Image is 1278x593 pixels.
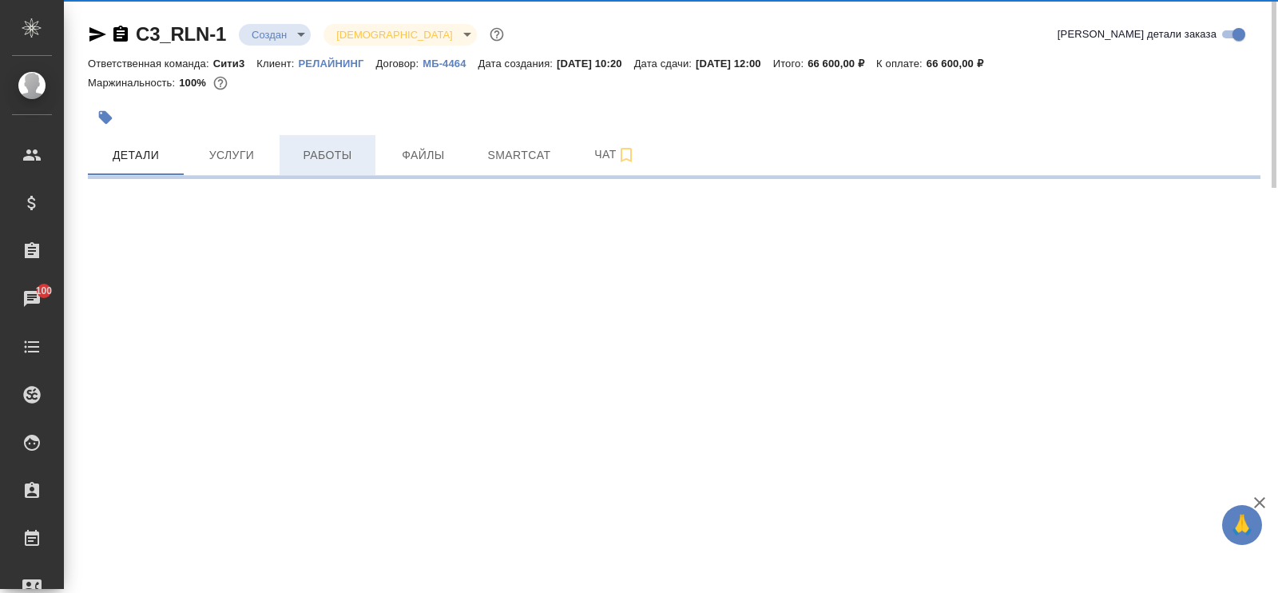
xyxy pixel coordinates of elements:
[210,73,231,94] button: 0.00 RUB;
[331,28,457,42] button: [DEMOGRAPHIC_DATA]
[696,58,773,70] p: [DATE] 12:00
[486,24,507,45] button: Доп статусы указывают на важность/срочность заказа
[557,58,634,70] p: [DATE] 10:20
[247,28,292,42] button: Создан
[876,58,927,70] p: К оплате:
[179,77,210,89] p: 100%
[88,25,107,44] button: Скопировать ссылку для ЯМессенджера
[4,279,60,319] a: 100
[26,283,62,299] span: 100
[299,58,376,70] p: РЕЛАЙНИНГ
[289,145,366,165] span: Работы
[481,145,558,165] span: Smartcat
[478,58,557,70] p: Дата создания:
[136,23,226,45] a: C3_RLN-1
[385,145,462,165] span: Файлы
[1058,26,1216,42] span: [PERSON_NAME] детали заказа
[423,56,478,70] a: МБ-4464
[193,145,270,165] span: Услуги
[323,24,476,46] div: Создан
[773,58,808,70] p: Итого:
[634,58,696,70] p: Дата сдачи:
[808,58,876,70] p: 66 600,00 ₽
[927,58,995,70] p: 66 600,00 ₽
[423,58,478,70] p: МБ-4464
[577,145,653,165] span: Чат
[1222,505,1262,545] button: 🙏
[1228,508,1256,542] span: 🙏
[299,56,376,70] a: РЕЛАЙНИНГ
[213,58,257,70] p: Сити3
[97,145,174,165] span: Детали
[376,58,423,70] p: Договор:
[256,58,298,70] p: Клиент:
[88,100,123,135] button: Добавить тэг
[239,24,311,46] div: Создан
[88,58,213,70] p: Ответственная команда:
[111,25,130,44] button: Скопировать ссылку
[88,77,179,89] p: Маржинальность:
